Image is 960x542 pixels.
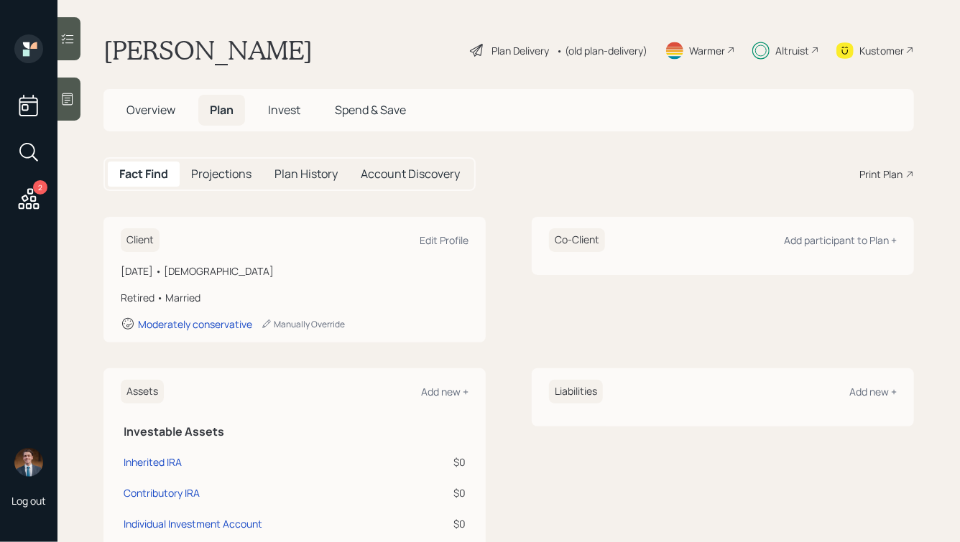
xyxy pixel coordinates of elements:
[775,43,809,58] div: Altruist
[124,485,200,500] div: Contributory IRA
[361,167,460,181] h5: Account Discovery
[556,43,647,58] div: • (old plan-delivery)
[33,180,47,195] div: 2
[784,233,897,247] div: Add participant to Plan +
[421,385,469,398] div: Add new +
[124,425,466,439] h5: Investable Assets
[389,454,466,469] div: $0
[103,34,313,66] h1: [PERSON_NAME]
[549,380,603,403] h6: Liabilities
[859,167,903,182] div: Print Plan
[420,233,469,247] div: Edit Profile
[849,385,897,398] div: Add new +
[389,485,466,500] div: $0
[689,43,725,58] div: Warmer
[138,317,252,331] div: Moderately conservative
[274,167,338,181] h5: Plan History
[268,102,300,118] span: Invest
[121,228,160,252] h6: Client
[191,167,251,181] h5: Projections
[261,318,345,330] div: Manually Override
[126,102,175,118] span: Overview
[859,43,904,58] div: Kustomer
[14,448,43,477] img: hunter_neumayer.jpg
[119,167,168,181] h5: Fact Find
[210,102,234,118] span: Plan
[335,102,406,118] span: Spend & Save
[11,494,46,508] div: Log out
[121,290,469,305] div: Retired • Married
[124,516,262,531] div: Individual Investment Account
[389,516,466,531] div: $0
[491,43,549,58] div: Plan Delivery
[124,454,182,469] div: Inherited IRA
[549,228,605,252] h6: Co-Client
[121,380,164,403] h6: Assets
[121,263,469,279] div: [DATE] • [DEMOGRAPHIC_DATA]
